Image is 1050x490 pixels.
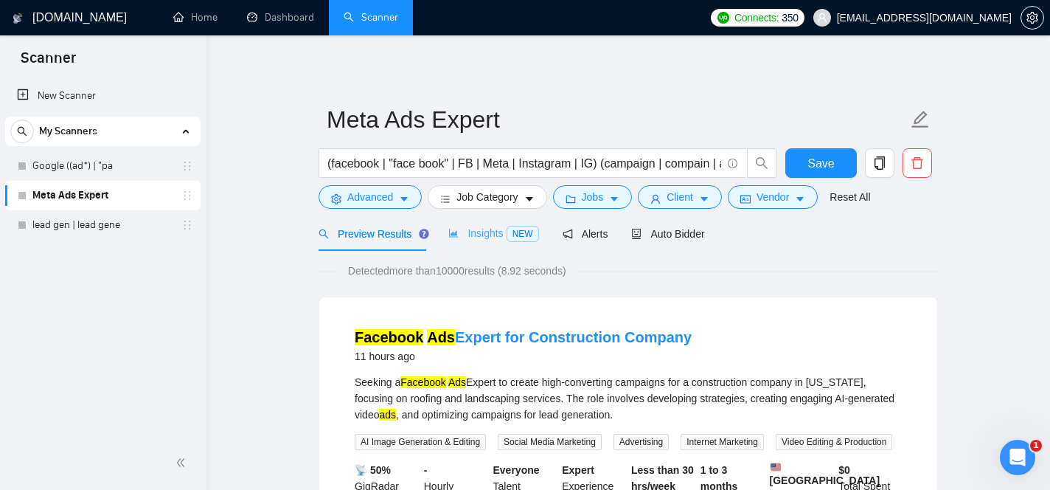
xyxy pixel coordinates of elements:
[11,126,33,137] span: search
[903,148,932,178] button: delete
[1000,440,1035,475] iframe: Intercom live chat
[440,193,451,204] span: bars
[830,189,870,205] a: Reset All
[807,154,834,173] span: Save
[344,11,398,24] a: searchScanner
[355,348,692,365] div: 11 hours ago
[747,148,776,178] button: search
[757,189,789,205] span: Vendor
[728,159,737,168] span: info-circle
[355,374,902,423] div: Seeking a Expert to create high-converting campaigns for a construction company in [US_STATE], fo...
[1021,6,1044,30] button: setting
[553,185,633,209] button: folderJobscaret-down
[32,181,173,210] a: Meta Ads Expert
[347,189,393,205] span: Advanced
[355,329,423,345] mark: Facebook
[424,464,428,476] b: -
[699,193,709,204] span: caret-down
[740,193,751,204] span: idcard
[667,189,693,205] span: Client
[448,376,466,388] mark: Ads
[717,12,729,24] img: upwork-logo.png
[817,13,827,23] span: user
[456,189,518,205] span: Job Category
[13,7,23,30] img: logo
[498,434,602,450] span: Social Media Marketing
[319,229,329,239] span: search
[681,434,764,450] span: Internet Marketing
[327,154,721,173] input: Search Freelance Jobs...
[785,148,857,178] button: Save
[355,329,692,345] a: Facebook AdsExpert for Construction Company
[400,376,445,388] mark: Facebook
[562,464,594,476] b: Expert
[748,156,776,170] span: search
[181,219,193,231] span: holder
[355,464,391,476] b: 📡 50%
[776,434,893,450] span: Video Editing & Production
[638,185,722,209] button: userClientcaret-down
[734,10,779,26] span: Connects:
[181,190,193,201] span: holder
[866,156,894,170] span: copy
[771,462,781,472] img: 🇺🇸
[32,210,173,240] a: lead gen | lead gene
[631,228,704,240] span: Auto Bidder
[795,193,805,204] span: caret-down
[770,462,880,486] b: [GEOGRAPHIC_DATA]
[613,434,669,450] span: Advertising
[493,464,540,476] b: Everyone
[563,229,573,239] span: notification
[10,120,34,143] button: search
[1030,440,1042,452] span: 1
[247,11,314,24] a: dashboardDashboard
[39,117,97,146] span: My Scanners
[417,227,431,241] div: Tooltip anchor
[9,47,88,78] span: Scanner
[319,185,422,209] button: settingAdvancedcaret-down
[507,226,539,242] span: NEW
[327,101,908,138] input: Scanner name...
[728,185,818,209] button: idcardVendorcaret-down
[399,193,409,204] span: caret-down
[524,193,535,204] span: caret-down
[355,434,486,450] span: AI Image Generation & Editing
[331,193,341,204] span: setting
[181,160,193,172] span: holder
[173,11,218,24] a: homeHome
[650,193,661,204] span: user
[427,329,455,345] mark: Ads
[631,229,642,239] span: robot
[32,151,173,181] a: Google ((ad*) | "pa
[566,193,576,204] span: folder
[865,148,894,178] button: copy
[428,185,546,209] button: barsJob Categorycaret-down
[448,227,538,239] span: Insights
[563,228,608,240] span: Alerts
[338,263,577,279] span: Detected more than 10000 results (8.92 seconds)
[838,464,850,476] b: $ 0
[175,455,190,470] span: double-left
[5,117,201,240] li: My Scanners
[1021,12,1044,24] a: setting
[448,228,459,238] span: area-chart
[911,110,930,129] span: edit
[319,228,425,240] span: Preview Results
[582,189,604,205] span: Jobs
[782,10,798,26] span: 350
[903,156,931,170] span: delete
[609,193,619,204] span: caret-down
[17,81,189,111] a: New Scanner
[5,81,201,111] li: New Scanner
[379,409,396,421] mark: ads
